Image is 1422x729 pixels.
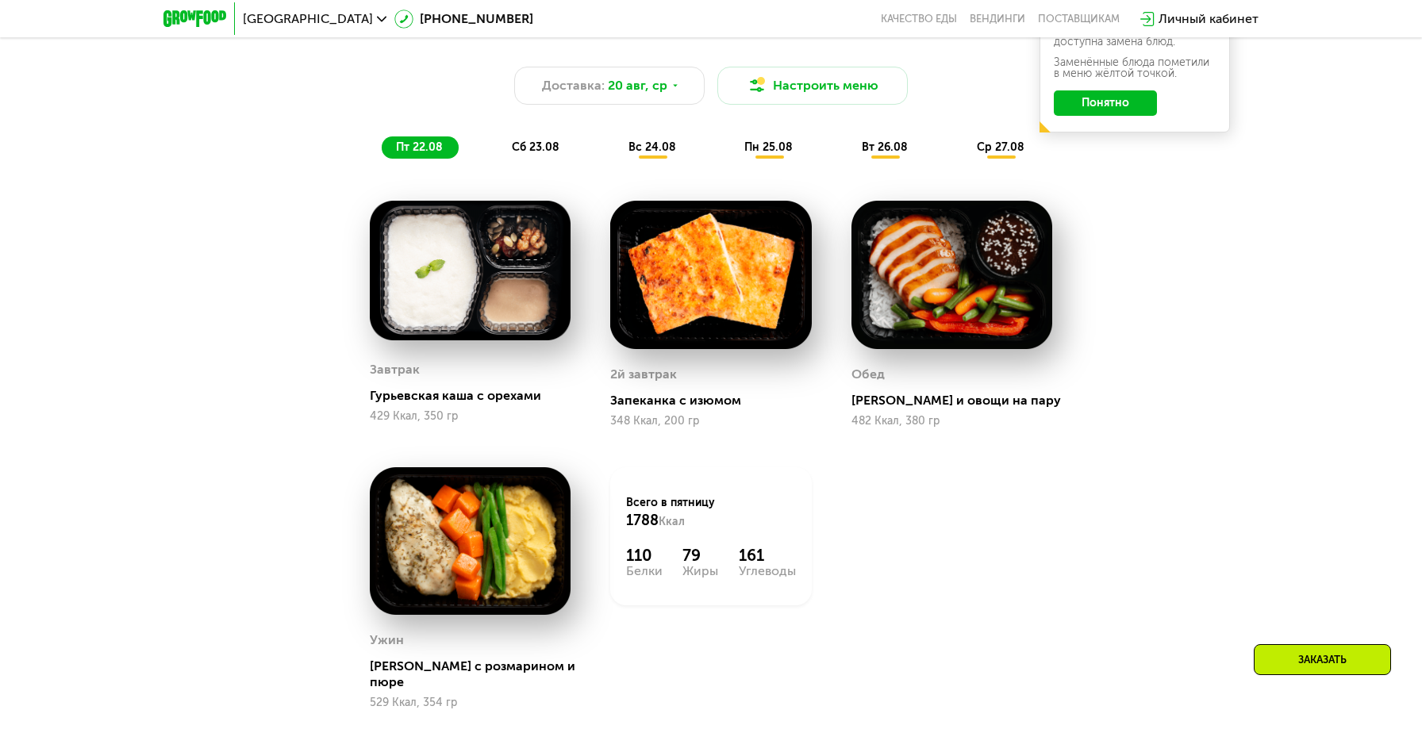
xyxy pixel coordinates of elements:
div: 2й завтрак [610,363,677,386]
div: Обед [851,363,885,386]
div: В даты, выделенные желтым, доступна замена блюд. [1054,25,1216,48]
button: Настроить меню [717,67,908,105]
div: Гурьевская каша с орехами [370,388,583,404]
div: 529 Ккал, 354 гр [370,696,571,709]
div: [PERSON_NAME] с розмарином и пюре [370,658,583,690]
span: Доставка: [542,76,605,95]
div: 161 [739,546,796,565]
div: Заказать [1254,644,1391,675]
button: Понятно [1054,90,1157,116]
span: пн 25.08 [744,140,793,154]
div: 429 Ккал, 350 гр [370,410,571,423]
div: Завтрак [370,358,420,382]
span: 1788 [626,512,659,529]
span: сб 23.08 [512,140,559,154]
a: Вендинги [970,13,1025,25]
div: Жиры [682,565,718,577]
span: Ккал [659,515,685,528]
div: 110 [626,546,663,565]
div: Ужин [370,628,404,652]
div: Всего в пятницу [626,495,795,530]
div: 482 Ккал, 380 гр [851,415,1052,428]
div: Личный кабинет [1159,10,1259,29]
div: поставщикам [1038,13,1120,25]
div: Белки [626,565,663,577]
div: [PERSON_NAME] и овощи на пару [851,393,1065,409]
div: Углеводы [739,565,796,577]
span: вт 26.08 [862,140,908,154]
div: Заменённые блюда пометили в меню жёлтой точкой. [1054,57,1216,79]
a: Качество еды [881,13,957,25]
a: [PHONE_NUMBER] [394,10,533,29]
span: ср 27.08 [977,140,1024,154]
div: 79 [682,546,718,565]
span: 20 авг, ср [608,76,667,95]
div: 348 Ккал, 200 гр [610,415,811,428]
span: вс 24.08 [628,140,676,154]
div: Запеканка с изюмом [610,393,824,409]
span: пт 22.08 [396,140,443,154]
span: [GEOGRAPHIC_DATA] [243,13,373,25]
